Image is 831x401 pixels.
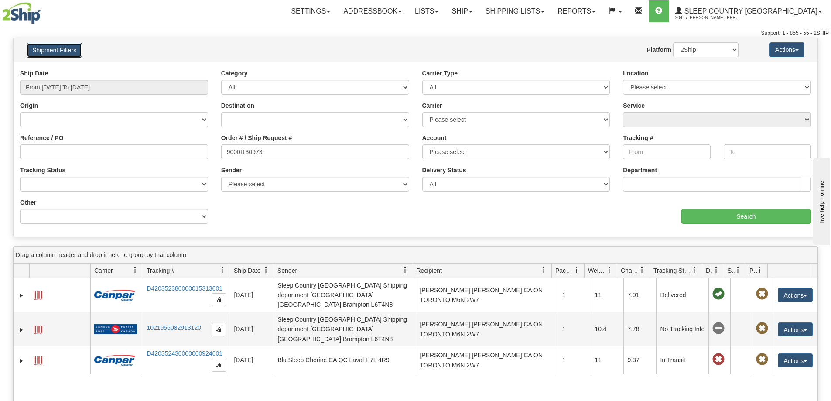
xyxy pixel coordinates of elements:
[212,323,226,336] button: Copy to clipboard
[2,30,829,37] div: Support: 1 - 855 - 55 - 2SHIP
[34,288,42,302] a: Label
[2,2,41,24] img: logo2044.jpg
[17,356,26,365] a: Expand
[656,278,708,312] td: Delivered
[20,198,36,207] label: Other
[712,288,725,300] span: On time
[569,263,584,278] a: Packages filter column settings
[623,69,648,78] label: Location
[274,312,416,346] td: Sleep Country [GEOGRAPHIC_DATA] Shipping department [GEOGRAPHIC_DATA] [GEOGRAPHIC_DATA] Brampton ...
[221,69,248,78] label: Category
[756,288,768,300] span: Pickup Not Assigned
[34,322,42,336] a: Label
[422,134,447,142] label: Account
[94,324,137,335] img: 20 - Canada Post
[687,263,702,278] a: Tracking Status filter column settings
[234,266,260,275] span: Ship Date
[416,278,558,312] td: [PERSON_NAME] [PERSON_NAME] CA ON TORONTO M6N 2W7
[656,312,708,346] td: No Tracking Info
[623,278,656,312] td: 7.91
[20,166,65,175] label: Tracking Status
[591,312,623,346] td: 10.4
[221,101,254,110] label: Destination
[623,346,656,374] td: 9.37
[230,278,274,312] td: [DATE]
[417,266,442,275] span: Recipient
[756,353,768,366] span: Pickup Not Assigned
[669,0,828,22] a: Sleep Country [GEOGRAPHIC_DATA] 2044 / [PERSON_NAME] [PERSON_NAME]
[706,266,713,275] span: Delivery Status
[591,346,623,374] td: 11
[635,263,650,278] a: Charge filter column settings
[623,134,653,142] label: Tracking #
[94,290,135,301] img: 14 - Canpar
[20,101,38,110] label: Origin
[675,14,741,22] span: 2044 / [PERSON_NAME] [PERSON_NAME]
[756,322,768,335] span: Pickup Not Assigned
[94,266,113,275] span: Carrier
[712,322,725,335] span: No Tracking Info
[147,350,222,357] a: D420352430000000924001
[621,266,639,275] span: Charge
[479,0,551,22] a: Shipping lists
[27,43,82,58] button: Shipment Filters
[778,322,813,336] button: Actions
[128,263,143,278] a: Carrier filter column settings
[416,346,558,374] td: [PERSON_NAME] [PERSON_NAME] CA ON TORONTO M6N 2W7
[551,0,602,22] a: Reports
[602,263,617,278] a: Weight filter column settings
[94,355,135,366] img: 14 - Canpar
[681,209,811,224] input: Search
[422,166,466,175] label: Delivery Status
[558,278,591,312] td: 1
[558,312,591,346] td: 1
[712,353,725,366] span: Late
[408,0,445,22] a: Lists
[653,266,691,275] span: Tracking Status
[230,346,274,374] td: [DATE]
[337,0,408,22] a: Addressbook
[398,263,413,278] a: Sender filter column settings
[731,263,746,278] a: Shipment Issues filter column settings
[778,288,813,302] button: Actions
[17,326,26,334] a: Expand
[14,247,817,264] div: grid grouping header
[34,353,42,367] a: Label
[422,101,442,110] label: Carrier
[811,156,830,245] iframe: chat widget
[215,263,230,278] a: Tracking # filter column settings
[212,293,226,306] button: Copy to clipboard
[274,346,416,374] td: Blu Sleep Cherine CA QC Laval H7L 4R9
[555,266,574,275] span: Packages
[749,266,757,275] span: Pickup Status
[778,353,813,367] button: Actions
[277,266,297,275] span: Sender
[7,7,81,14] div: live help - online
[274,278,416,312] td: Sleep Country [GEOGRAPHIC_DATA] Shipping department [GEOGRAPHIC_DATA] [GEOGRAPHIC_DATA] Brampton ...
[623,166,657,175] label: Department
[724,144,811,159] input: To
[558,346,591,374] td: 1
[20,69,48,78] label: Ship Date
[445,0,479,22] a: Ship
[147,266,175,275] span: Tracking #
[17,291,26,300] a: Expand
[752,263,767,278] a: Pickup Status filter column settings
[284,0,337,22] a: Settings
[591,278,623,312] td: 11
[769,42,804,57] button: Actions
[537,263,551,278] a: Recipient filter column settings
[623,144,710,159] input: From
[646,45,671,54] label: Platform
[147,324,201,331] a: 1021956082913120
[221,166,242,175] label: Sender
[656,346,708,374] td: In Transit
[212,359,226,372] button: Copy to clipboard
[422,69,458,78] label: Carrier Type
[728,266,735,275] span: Shipment Issues
[623,312,656,346] td: 7.78
[682,7,817,15] span: Sleep Country [GEOGRAPHIC_DATA]
[709,263,724,278] a: Delivery Status filter column settings
[147,285,222,292] a: D420352380000015313001
[259,263,274,278] a: Ship Date filter column settings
